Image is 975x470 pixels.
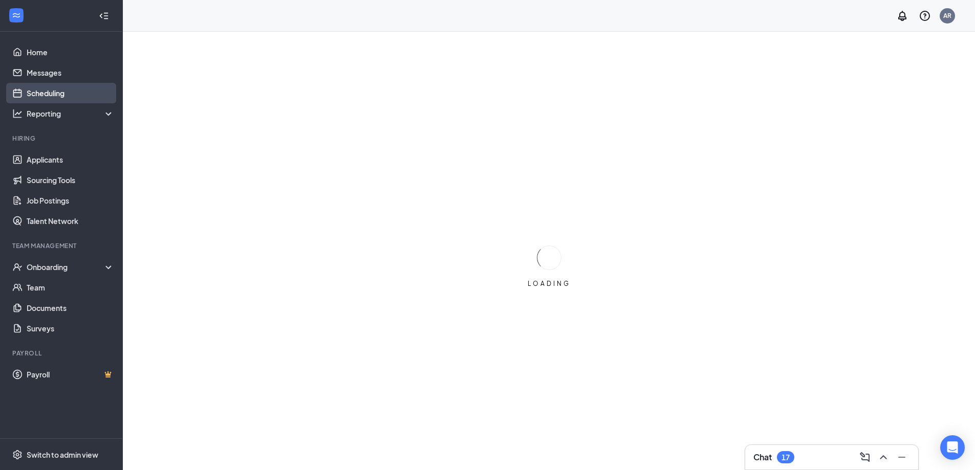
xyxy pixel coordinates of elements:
[27,170,114,190] a: Sourcing Tools
[12,262,23,272] svg: UserCheck
[896,451,908,463] svg: Minimize
[27,42,114,62] a: Home
[99,11,109,21] svg: Collapse
[27,298,114,318] a: Documents
[27,277,114,298] a: Team
[27,262,105,272] div: Onboarding
[11,10,21,20] svg: WorkstreamLogo
[27,318,114,339] a: Surveys
[894,449,910,465] button: Minimize
[524,279,575,288] div: LOADING
[12,241,112,250] div: Team Management
[782,453,790,462] div: 17
[27,450,98,460] div: Switch to admin view
[875,449,892,465] button: ChevronUp
[27,108,115,119] div: Reporting
[12,108,23,119] svg: Analysis
[943,11,951,20] div: AR
[27,364,114,385] a: PayrollCrown
[877,451,890,463] svg: ChevronUp
[27,211,114,231] a: Talent Network
[859,451,871,463] svg: ComposeMessage
[12,450,23,460] svg: Settings
[27,190,114,211] a: Job Postings
[940,435,965,460] div: Open Intercom Messenger
[12,349,112,357] div: Payroll
[919,10,931,22] svg: QuestionInfo
[12,134,112,143] div: Hiring
[857,449,873,465] button: ComposeMessage
[27,83,114,103] a: Scheduling
[27,149,114,170] a: Applicants
[753,452,772,463] h3: Chat
[896,10,908,22] svg: Notifications
[27,62,114,83] a: Messages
